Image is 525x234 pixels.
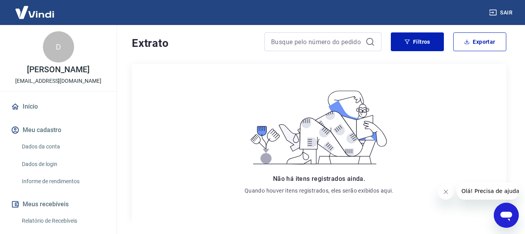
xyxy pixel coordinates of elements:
iframe: Mensagem da empresa [457,182,519,200]
a: Relatório de Recebíveis [19,213,107,229]
a: Informe de rendimentos [19,173,107,189]
a: Início [9,98,107,115]
button: Exportar [453,32,506,51]
div: D [43,31,74,63]
iframe: Botão para abrir a janela de mensagens [494,203,519,228]
button: Meu cadastro [9,121,107,139]
input: Busque pelo número do pedido [271,36,362,48]
h4: Extrato [132,36,255,51]
button: Meus recebíveis [9,196,107,213]
span: Não há itens registrados ainda. [273,175,365,182]
p: [EMAIL_ADDRESS][DOMAIN_NAME] [15,77,101,85]
button: Sair [488,5,516,20]
img: Vindi [9,0,60,24]
span: Olá! Precisa de ajuda? [5,5,66,12]
a: Dados de login [19,156,107,172]
iframe: Fechar mensagem [438,184,454,200]
button: Filtros [391,32,444,51]
a: Dados da conta [19,139,107,155]
p: Quando houver itens registrados, eles serão exibidos aqui. [245,187,394,195]
p: [PERSON_NAME] [27,66,89,74]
